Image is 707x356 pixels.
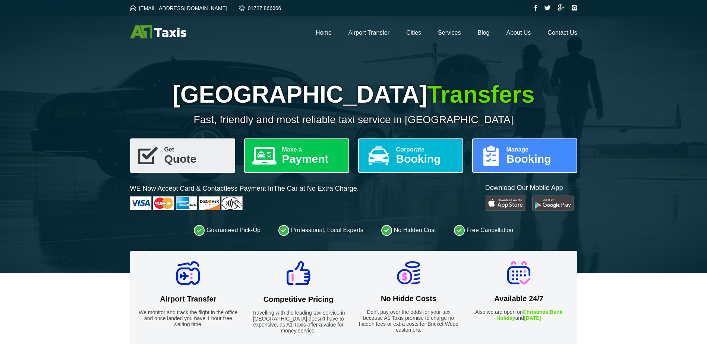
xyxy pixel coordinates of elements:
li: Professional, Local Experts [278,225,363,236]
strong: [DATE] [524,315,541,321]
a: Cities [406,29,421,36]
p: Also we are open on , and [468,309,570,321]
img: Airport Transfer Icon [176,261,200,285]
span: Corporate [396,147,457,153]
a: Contact Us [547,29,577,36]
img: Google Play [532,196,574,211]
h2: Airport Transfer [138,295,239,303]
a: Home [316,29,332,36]
span: Get [164,147,228,153]
span: The Car at No Extra Charge. [274,185,359,192]
a: About Us [506,29,531,36]
p: Travelling with the leading taxi service in [GEOGRAPHIC_DATA] doesn't have to expensive, as A1 Ta... [247,310,349,334]
a: Make aPayment [244,138,349,173]
h1: [GEOGRAPHIC_DATA] [130,81,577,108]
li: No Hidden Cost [381,225,436,236]
img: A1 Taxis St Albans LTD [130,25,186,38]
img: Play Store [485,196,526,211]
img: Available 24/7 Icon [507,261,530,284]
img: Cards [130,196,243,210]
a: [EMAIL_ADDRESS][DOMAIN_NAME] [130,5,227,11]
a: GetQuote [130,138,235,173]
li: Free Cancellation [454,225,513,236]
h2: Competitive Pricing [247,295,349,304]
img: No Hidde Costs Icon [397,261,420,284]
img: Instagram [571,5,577,11]
p: We monitor and track the flight in the office and once landed you have 1 hour free waiting time. [138,309,239,327]
span: Make a [282,147,343,153]
span: Manage [506,147,571,153]
a: Airport Transfer [348,29,389,36]
h2: Available 24/7 [468,294,570,303]
img: Google Plus [558,4,565,11]
a: Services [438,29,461,36]
img: Twitter [544,5,551,10]
p: WE Now Accept Card & Contactless Payment In [130,184,359,193]
strong: Christmas [523,309,548,315]
li: Guaranteed Pick-Up [194,225,261,236]
a: ManageBooking [472,138,577,173]
strong: Bank Holiday [496,309,562,321]
h2: No Hidde Costs [358,294,460,303]
a: Blog [477,29,489,36]
p: Fast, friendly and most reliable taxi service in [GEOGRAPHIC_DATA] [130,114,577,126]
p: Don't pay over the odds for your taxi because A1 Taxis promise to charge no hidden fees or extra ... [358,309,460,333]
img: Facebook [534,5,537,11]
a: CorporateBooking [358,138,463,173]
span: Transfers [427,81,534,108]
img: Competitive Pricing Icon [287,261,310,285]
p: Download Our Mobile App [485,183,577,193]
a: 01727 866666 [239,5,281,11]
